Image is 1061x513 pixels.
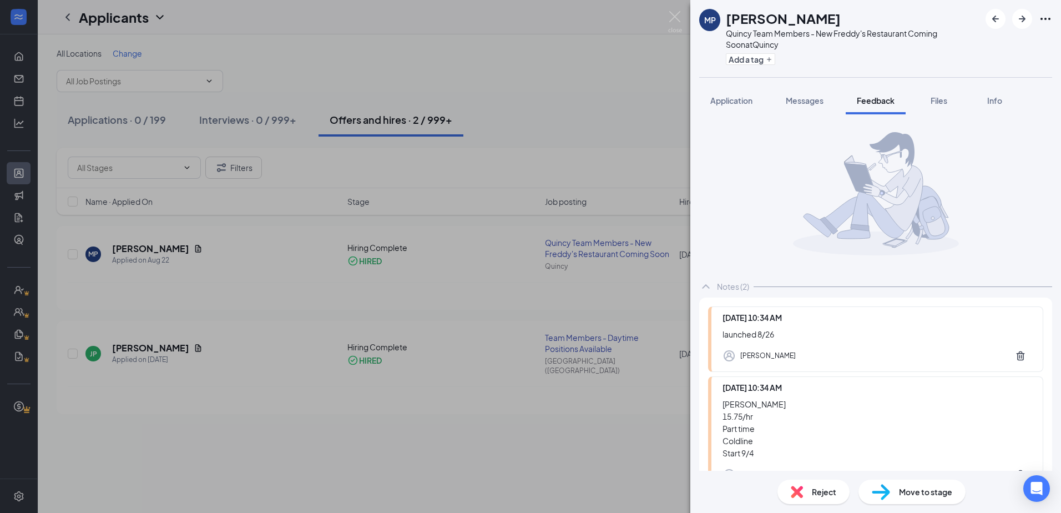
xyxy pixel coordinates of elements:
svg: Profile [723,468,736,481]
span: Files [931,95,947,105]
span: [DATE] 10:34 AM [723,313,782,323]
button: PlusAdd a tag [726,53,775,65]
div: Notes (2) [717,281,749,292]
svg: Trash [1015,469,1026,480]
span: Feedback [857,95,895,105]
svg: ArrowLeftNew [989,12,1002,26]
svg: Trash [1015,350,1026,361]
div: Open Intercom Messenger [1023,475,1050,502]
img: takingNoteManImg [793,132,959,255]
span: [DATE] 10:34 AM [723,383,782,393]
span: Info [987,95,1002,105]
span: Messages [786,95,823,105]
div: [PERSON_NAME] [740,350,796,361]
div: MP [704,14,716,26]
button: Trash [1009,345,1032,367]
h1: [PERSON_NAME] [726,9,841,28]
button: ArrowLeftNew [986,9,1006,29]
svg: Ellipses [1039,12,1052,26]
svg: ChevronUp [699,280,713,293]
div: [PERSON_NAME] 15.75/hr Part time Coldline Start 9/4 [723,398,1032,459]
span: Move to stage [899,486,952,498]
div: [PERSON_NAME] [740,469,796,480]
svg: Profile [723,349,736,363]
div: launched 8/26 [723,328,1032,340]
button: ArrowRight [1012,9,1032,29]
span: Reject [812,486,836,498]
span: Application [710,95,752,105]
div: Quincy Team Members - New Freddy's Restaurant Coming Soon at Quincy [726,28,980,50]
button: Trash [1009,464,1032,486]
svg: ArrowRight [1015,12,1029,26]
svg: Plus [766,56,772,63]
